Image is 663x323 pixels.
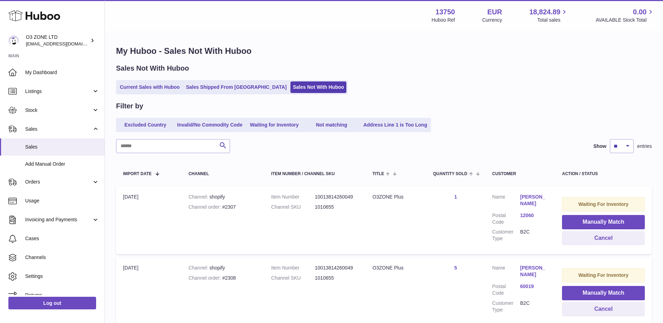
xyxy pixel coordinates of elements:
[482,17,502,23] div: Currency
[117,119,173,131] a: Excluded Country
[492,300,520,313] dt: Customer Type
[520,212,548,219] a: 12060
[188,194,257,200] div: shopify
[25,198,99,204] span: Usage
[188,265,209,271] strong: Channel
[116,64,189,73] h2: Sales Not With Huboo
[596,17,655,23] span: AVAILABLE Stock Total
[454,194,457,200] a: 1
[432,17,455,23] div: Huboo Ref
[25,235,99,242] span: Cases
[304,119,360,131] a: Not matching
[188,204,257,210] div: #2307
[520,229,548,242] dd: B2C
[183,81,289,93] a: Sales Shipped From [GEOGRAPHIC_DATA]
[492,283,520,296] dt: Postal Code
[25,69,99,76] span: My Dashboard
[25,254,99,261] span: Channels
[271,194,315,200] dt: Item Number
[520,300,548,313] dd: B2C
[633,7,647,17] span: 0.00
[562,286,645,300] button: Manually Match
[361,119,430,131] a: Address Line 1 is Too Long
[529,7,568,23] a: 18,824.89 Total sales
[562,172,645,176] div: Action / Status
[188,204,222,210] strong: Channel order
[562,231,645,245] button: Cancel
[492,194,520,209] dt: Name
[25,88,92,95] span: Listings
[25,107,92,114] span: Stock
[25,161,99,167] span: Add Manual Order
[116,101,143,111] h2: Filter by
[25,144,99,150] span: Sales
[520,265,548,278] a: [PERSON_NAME]
[520,283,548,290] a: 60019
[492,172,548,176] div: Customer
[8,35,19,46] img: hello@o3zoneltd.co.uk
[26,41,103,46] span: [EMAIL_ADDRESS][DOMAIN_NAME]
[25,126,92,132] span: Sales
[123,172,152,176] span: Import date
[578,201,628,207] strong: Waiting For Inventory
[435,7,455,17] strong: 13750
[188,194,209,200] strong: Channel
[520,194,548,207] a: [PERSON_NAME]
[373,265,419,271] div: O3ZONE Plus
[596,7,655,23] a: 0.00 AVAILABLE Stock Total
[271,265,315,271] dt: Item Number
[373,194,419,200] div: O3ZONE Plus
[188,275,222,281] strong: Channel order
[578,272,628,278] strong: Waiting For Inventory
[315,204,359,210] dd: 1010655
[454,265,457,271] a: 5
[271,275,315,281] dt: Channel SKU
[175,119,245,131] a: Invalid/No Commodity Code
[537,17,568,23] span: Total sales
[315,194,359,200] dd: 10013814260049
[487,7,502,17] strong: EUR
[25,216,92,223] span: Invoicing and Payments
[373,172,384,176] span: Title
[271,204,315,210] dt: Channel SKU
[8,297,96,309] a: Log out
[188,265,257,271] div: shopify
[25,273,99,280] span: Settings
[562,302,645,316] button: Cancel
[188,172,257,176] div: Channel
[246,119,302,131] a: Waiting for Inventory
[116,187,181,254] td: [DATE]
[492,265,520,280] dt: Name
[433,172,467,176] span: Quantity Sold
[117,81,182,93] a: Current Sales with Huboo
[290,81,346,93] a: Sales Not With Huboo
[315,275,359,281] dd: 1010655
[529,7,560,17] span: 18,824.89
[25,179,92,185] span: Orders
[315,265,359,271] dd: 10013814260049
[492,212,520,225] dt: Postal Code
[188,275,257,281] div: #2308
[26,34,89,47] div: O3 ZONE LTD
[116,45,652,57] h1: My Huboo - Sales Not With Huboo
[562,215,645,229] button: Manually Match
[271,172,359,176] div: Item Number / Channel SKU
[25,292,99,299] span: Returns
[593,143,606,150] label: Show
[492,229,520,242] dt: Customer Type
[637,143,652,150] span: entries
